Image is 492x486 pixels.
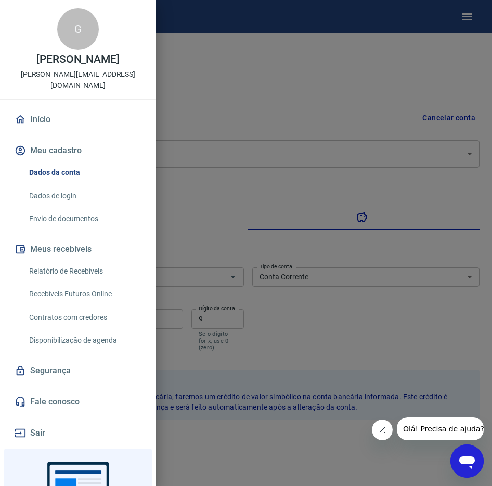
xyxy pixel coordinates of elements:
a: Segurança [12,359,144,382]
iframe: Fechar mensagem [372,420,393,440]
p: [PERSON_NAME][EMAIL_ADDRESS][DOMAIN_NAME] [8,69,148,91]
div: G [57,8,99,50]
button: Sair [12,422,144,444]
iframe: Botão para abrir a janela de mensagens [450,444,484,478]
a: Início [12,108,144,131]
button: Meu cadastro [12,139,144,162]
a: Relatório de Recebíveis [25,261,144,282]
iframe: Mensagem da empresa [397,417,484,440]
a: Dados de login [25,185,144,207]
button: Meus recebíveis [12,238,144,261]
a: Dados da conta [25,162,144,183]
a: Envio de documentos [25,208,144,230]
p: [PERSON_NAME] [36,54,120,65]
a: Disponibilização de agenda [25,330,144,351]
a: Fale conosco [12,390,144,413]
span: Olá! Precisa de ajuda? [6,7,87,16]
a: Contratos com credores [25,307,144,328]
a: Recebíveis Futuros Online [25,283,144,305]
